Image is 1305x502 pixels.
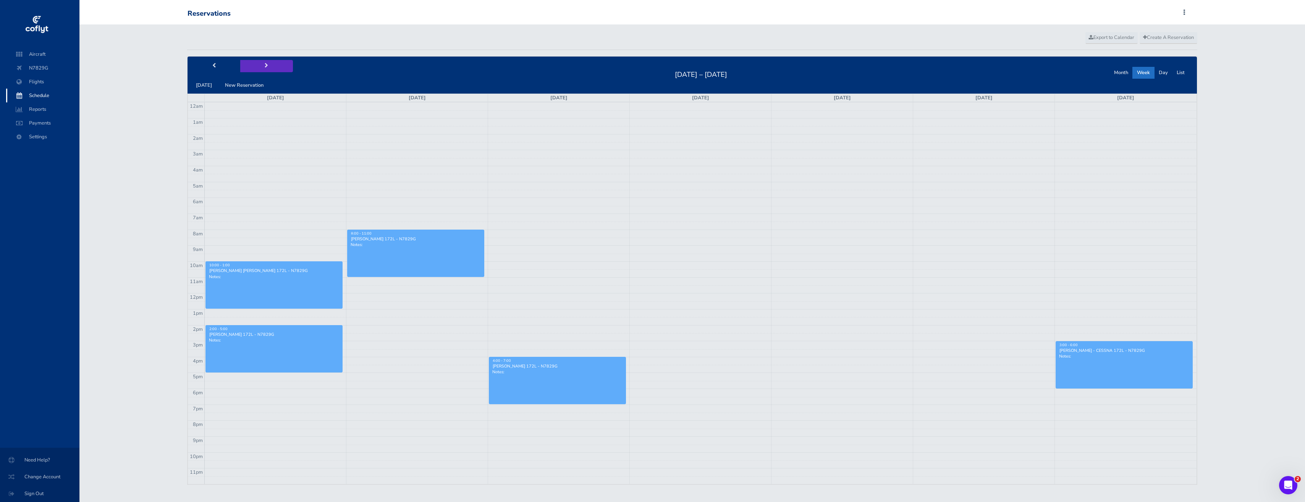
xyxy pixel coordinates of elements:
[190,294,203,301] span: 12pm
[209,268,339,274] div: [PERSON_NAME] [PERSON_NAME] 172L - N7829G
[1143,34,1194,41] span: Create A Reservation
[1085,32,1138,44] a: Export to Calendar
[1059,348,1189,353] div: [PERSON_NAME] - CESSNA 172L - N7829G
[9,487,70,500] span: Sign Out
[209,274,339,280] p: Notes:
[188,60,240,72] button: prev
[14,61,72,75] span: N7829G
[492,363,623,369] div: [PERSON_NAME] 172L - N7829G
[193,214,203,221] span: 7am
[14,75,72,89] span: Flights
[191,79,217,91] button: [DATE]
[1059,343,1078,347] span: 3:00 - 6:00
[188,10,231,18] div: Reservations
[193,310,203,317] span: 1pm
[267,94,284,101] a: [DATE]
[193,373,203,380] span: 5pm
[193,198,203,205] span: 6am
[9,470,70,484] span: Change Account
[1295,476,1301,482] span: 2
[193,389,203,396] span: 6pm
[193,326,203,333] span: 2pm
[209,263,230,267] span: 10:00 - 1:00
[190,453,203,460] span: 10pm
[1140,32,1197,44] a: Create A Reservation
[351,236,481,242] div: [PERSON_NAME] 172L - N7829G
[240,60,293,72] button: next
[190,262,203,269] span: 10am
[193,342,203,348] span: 3pm
[9,453,70,467] span: Need Help?
[351,231,372,236] span: 8:00 - 11:00
[670,68,732,79] h2: [DATE] – [DATE]
[492,369,623,375] p: Notes:
[193,437,203,444] span: 9pm
[24,13,49,36] img: coflyt logo
[1172,67,1189,79] button: List
[493,358,511,363] span: 4:00 - 7:00
[193,405,203,412] span: 7pm
[190,278,203,285] span: 11am
[193,151,203,157] span: 3am
[1117,94,1134,101] a: [DATE]
[1154,67,1172,79] button: Day
[209,332,339,337] div: [PERSON_NAME] 172L - N7829G
[209,327,228,331] span: 2:00 - 5:00
[1059,353,1189,359] p: Notes:
[1109,67,1133,79] button: Month
[193,119,203,126] span: 1am
[14,102,72,116] span: Reports
[193,230,203,237] span: 8am
[193,421,203,428] span: 8pm
[193,183,203,189] span: 5am
[14,116,72,130] span: Payments
[834,94,851,101] a: [DATE]
[14,130,72,144] span: Settings
[190,469,203,476] span: 11pm
[193,167,203,173] span: 4am
[193,135,203,142] span: 2am
[1089,34,1134,41] span: Export to Calendar
[975,94,993,101] a: [DATE]
[550,94,568,101] a: [DATE]
[190,103,203,110] span: 12am
[209,337,339,343] p: Notes:
[193,358,203,364] span: 4pm
[351,242,481,248] p: Notes:
[14,47,72,61] span: Aircraft
[14,89,72,102] span: Schedule
[692,94,709,101] a: [DATE]
[193,246,203,253] span: 9am
[409,94,426,101] a: [DATE]
[1132,67,1155,79] button: Week
[1279,476,1297,494] iframe: Intercom live chat
[220,79,268,91] button: New Reservation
